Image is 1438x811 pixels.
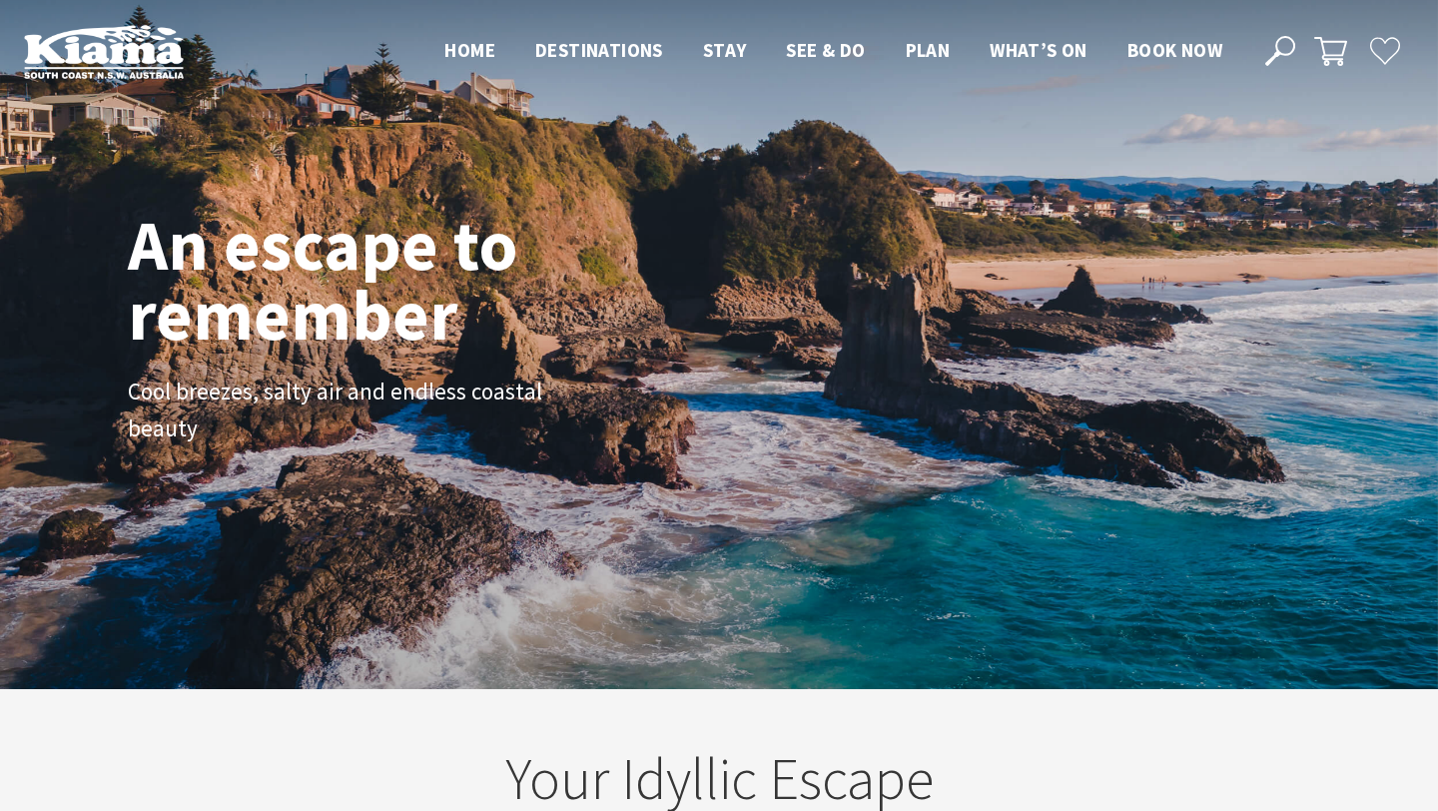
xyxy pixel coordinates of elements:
[128,210,677,350] h1: An escape to remember
[786,38,865,62] span: See & Do
[444,38,495,62] span: Home
[24,24,184,79] img: Kiama Logo
[990,38,1087,62] span: What’s On
[424,35,1242,68] nav: Main Menu
[128,374,577,447] p: Cool breezes, salty air and endless coastal beauty
[1127,38,1222,62] span: Book now
[535,38,663,62] span: Destinations
[906,38,951,62] span: Plan
[703,38,747,62] span: Stay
